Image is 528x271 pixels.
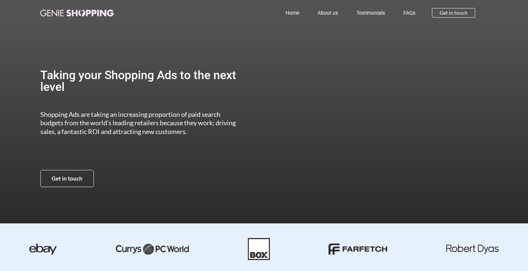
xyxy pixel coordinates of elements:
[347,4,394,21] a: Testimonials
[40,170,94,187] a: Get in touch
[308,4,347,21] a: About us
[329,244,387,255] img: farfetch-01
[394,4,425,21] a: FAQs
[29,244,57,255] img: ebay-dark
[146,4,425,21] nav: Menu
[276,4,308,21] a: Home
[440,10,467,15] span: Get in touch
[432,8,475,18] a: Get in touch
[446,245,499,254] img: robert dyas
[52,176,82,181] span: Get in touch
[248,238,270,260] img: Box-01
[40,110,236,135] span: Shopping Ads are taking an increasing proportion of paid search budgets from the world’s leading ...
[40,69,243,93] h2: Taking your Shopping Ads to the next level
[40,10,114,16] img: genie-shopping-logo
